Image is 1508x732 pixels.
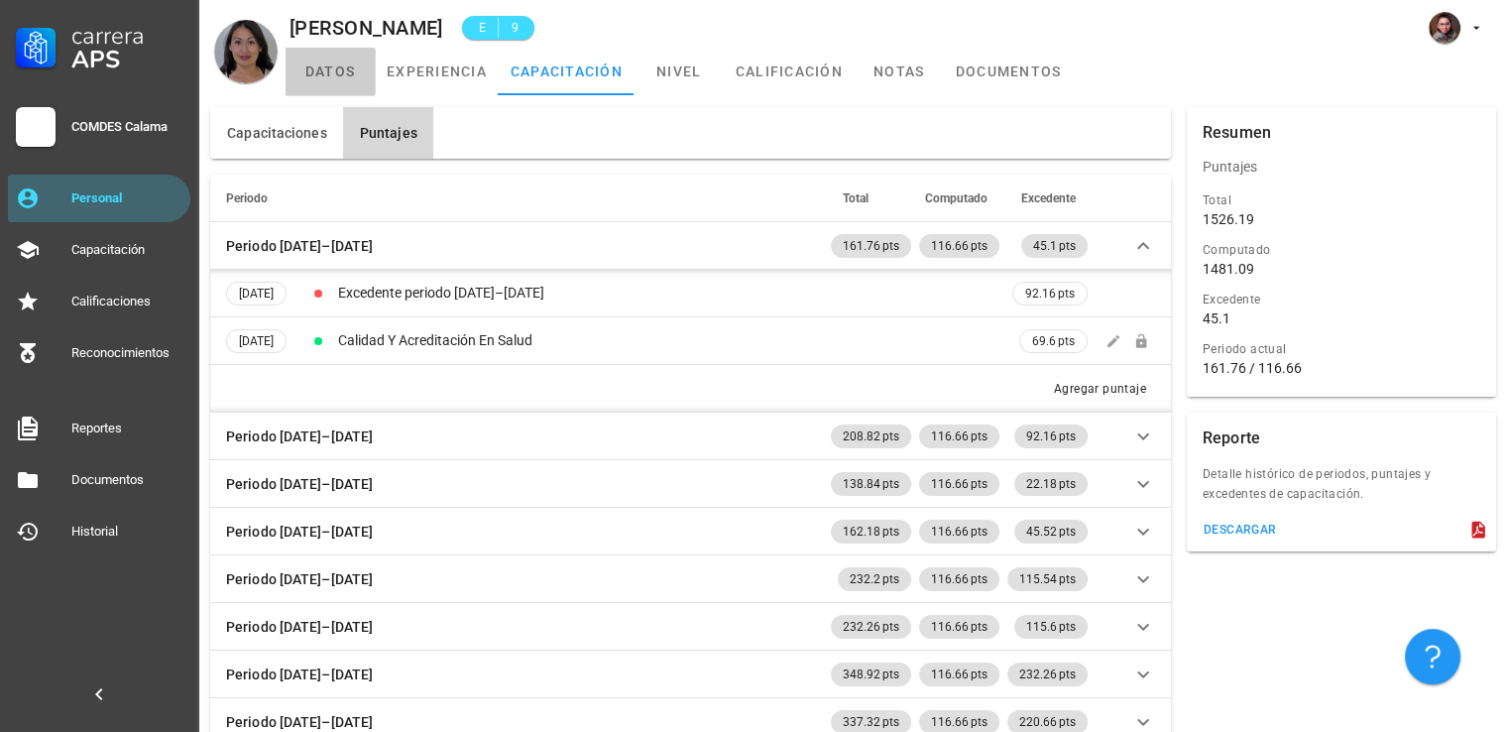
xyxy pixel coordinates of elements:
div: Puntajes [1187,143,1496,190]
div: Capacitación [71,242,182,258]
span: 115.54 pts [1019,567,1076,591]
a: calificación [724,48,855,95]
div: 1481.09 [1203,260,1254,278]
div: Periodo [DATE]–[DATE] [226,473,373,495]
div: descargar [1203,523,1277,537]
div: 161.76 / 116.66 [1203,359,1480,377]
button: Agregar puntaje [1044,379,1155,399]
span: 232.26 pts [1019,663,1076,686]
div: Reconocimientos [71,345,182,361]
span: 116.66 pts [931,425,987,448]
span: 116.66 pts [931,615,987,639]
a: experiencia [375,48,499,95]
div: avatar [214,20,278,83]
div: Computado [1203,240,1480,260]
div: Historial [71,524,182,540]
div: Calificaciones [71,294,182,309]
span: 116.66 pts [931,663,987,686]
span: 9 [507,18,522,38]
span: 22.18 pts [1026,472,1076,496]
span: 116.66 pts [931,567,987,591]
a: Capacitación [8,226,190,274]
div: avatar [1429,12,1460,44]
th: Total [827,175,915,222]
span: Puntajes [359,125,417,141]
span: 348.92 pts [843,663,899,686]
span: 92.16 pts [1025,283,1075,305]
span: 116.66 pts [931,234,987,258]
span: 161.76 pts [843,234,899,258]
span: 116.66 pts [931,520,987,544]
div: Reporte [1203,413,1260,464]
div: Periodo [DATE]–[DATE] [226,664,373,685]
span: Capacitaciones [226,125,327,141]
span: 115.6 pts [1026,615,1076,639]
span: 208.82 pts [843,425,899,448]
a: Reconocimientos [8,329,190,377]
div: Periodo [DATE]–[DATE] [226,521,373,543]
td: Calidad Y Acreditación En Salud [334,317,1008,365]
a: nivel [635,48,724,95]
a: documentos [944,48,1074,95]
span: E [474,18,490,38]
div: Carrera [71,24,182,48]
button: descargar [1195,516,1285,544]
span: 138.84 pts [843,472,899,496]
a: Personal [8,175,190,222]
span: Total [843,191,869,205]
div: [PERSON_NAME] [290,17,442,39]
span: 92.16 pts [1026,425,1076,448]
a: Historial [8,508,190,555]
div: Total [1203,190,1480,210]
span: Computado [925,191,987,205]
div: Resumen [1203,107,1271,159]
div: Reportes [71,421,182,436]
a: Calificaciones [8,278,190,325]
span: 116.66 pts [931,472,987,496]
div: Personal [71,190,182,206]
div: COMDES Calama [71,119,182,135]
div: Detalle histórico de periodos, puntajes y excedentes de capacitación. [1187,464,1496,516]
div: Excedente [1203,290,1480,309]
th: Excedente [1003,175,1092,222]
th: Periodo [210,175,827,222]
div: Periodo [DATE]–[DATE] [226,235,373,257]
span: [DATE] [239,283,274,305]
span: 45.52 pts [1026,520,1076,544]
span: 162.18 pts [843,520,899,544]
a: capacitación [499,48,635,95]
div: APS [71,48,182,71]
a: Documentos [8,456,190,504]
span: [DATE] [239,330,274,352]
th: Computado [915,175,1003,222]
div: Periodo [DATE]–[DATE] [226,426,373,447]
div: Agregar puntaje [1053,379,1146,399]
span: Periodo [226,191,268,205]
span: Excedente [1021,191,1076,205]
a: Reportes [8,405,190,452]
div: Documentos [71,472,182,488]
div: Periodo [DATE]–[DATE] [226,568,373,590]
span: 69.6 pts [1032,331,1075,351]
div: Periodo actual [1203,339,1480,359]
a: notas [855,48,944,95]
span: 232.2 pts [850,567,899,591]
div: Periodo [DATE]–[DATE] [226,616,373,638]
div: 45.1 [1203,309,1230,327]
span: 45.1 pts [1033,234,1076,258]
button: Puntajes [343,107,433,159]
div: 1526.19 [1203,210,1254,228]
button: Capacitaciones [210,107,343,159]
span: 232.26 pts [843,615,899,639]
a: datos [286,48,375,95]
td: Excedente periodo [DATE]–[DATE] [334,270,1008,317]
